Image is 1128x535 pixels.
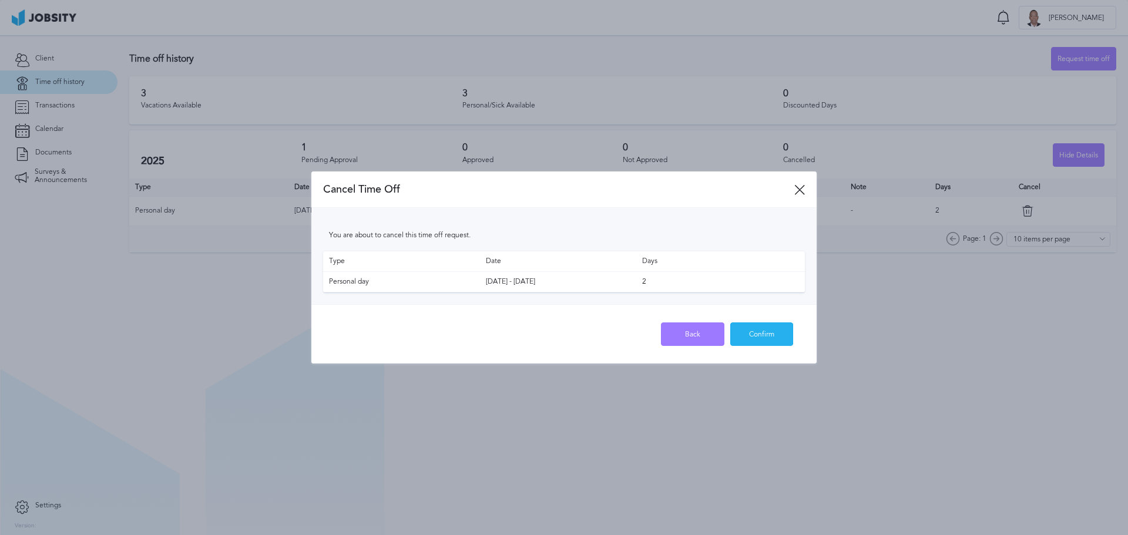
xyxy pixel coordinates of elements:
[329,231,471,239] span: You are about to cancel this time off request.
[662,323,724,346] div: Back
[661,322,724,346] button: Back
[323,183,400,196] span: Cancel Time Off
[731,323,793,346] div: Confirm
[642,257,799,265] span: Days
[329,257,486,265] span: Type
[730,322,794,346] button: Confirm
[486,257,643,265] span: Date
[329,278,486,286] span: Personal day
[486,278,643,286] span: [DATE] - [DATE]
[642,278,799,286] span: 2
